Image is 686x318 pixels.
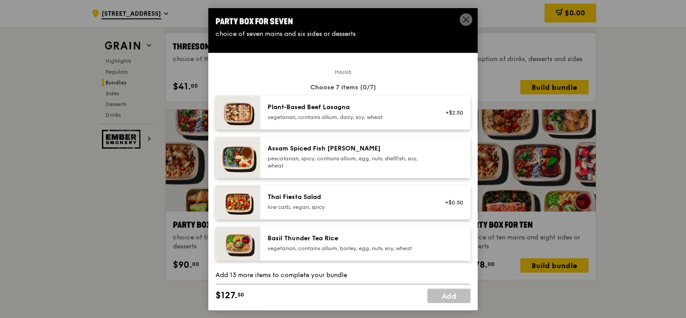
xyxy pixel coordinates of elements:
span: Mains [331,69,355,76]
img: daily_normal_Thai_Fiesta_Salad__Horizontal_.jpg [215,185,260,220]
div: +$0.50 [440,199,463,206]
div: Thai Fiesta Salad [268,193,429,202]
div: Party Box for Seven [215,15,471,28]
div: Assam Spiced Fish [PERSON_NAME] [268,144,429,153]
div: Plant‑Based Beef Lasagna [268,103,429,112]
img: daily_normal_Assam_Spiced_Fish_Curry__Horizontal_.jpg [215,137,260,178]
div: Basil Thunder Tea Rice [268,234,429,243]
div: vegetarian, contains allium, dairy, soy, wheat [268,114,429,121]
div: Choose 7 items (0/7) [215,83,471,92]
img: daily_normal_HORZ-Basil-Thunder-Tea-Rice.jpg [215,227,260,261]
span: 50 [237,291,244,298]
span: $127. [215,288,237,302]
div: pescatarian, spicy, contains allium, egg, nuts, shellfish, soy, wheat [268,155,429,169]
img: daily_normal_Citrusy-Cauliflower-Plant-Based-Lasagna-HORZ.jpg [215,96,260,130]
a: Add [427,288,471,303]
div: +$2.50 [440,109,463,116]
div: vegetarian, contains allium, barley, egg, nuts, soy, wheat [268,245,429,252]
div: low carb, vegan, spicy [268,203,429,211]
div: choice of seven mains and six sides or desserts [215,30,471,39]
div: Add 13 more items to complete your bundle [215,270,471,279]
